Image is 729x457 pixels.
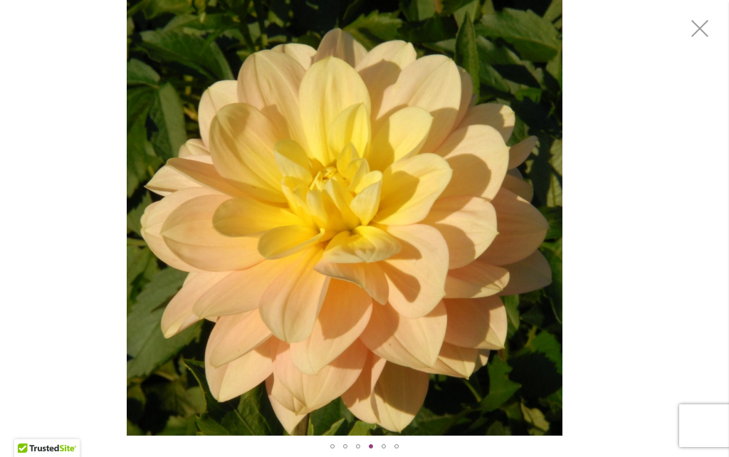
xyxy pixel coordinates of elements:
[326,436,339,457] div: Fall Into Dahlias Collection
[11,406,51,446] iframe: Launch Accessibility Center
[390,436,403,457] div: Fall Into Dahlias Collection
[377,436,390,457] div: Fall Into Dahlias Collection
[352,436,364,457] div: Fall Into Dahlias Collection
[339,436,352,457] div: Fall Into Dahlias Collection
[364,436,377,457] div: Fall Into Dahlias Collection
